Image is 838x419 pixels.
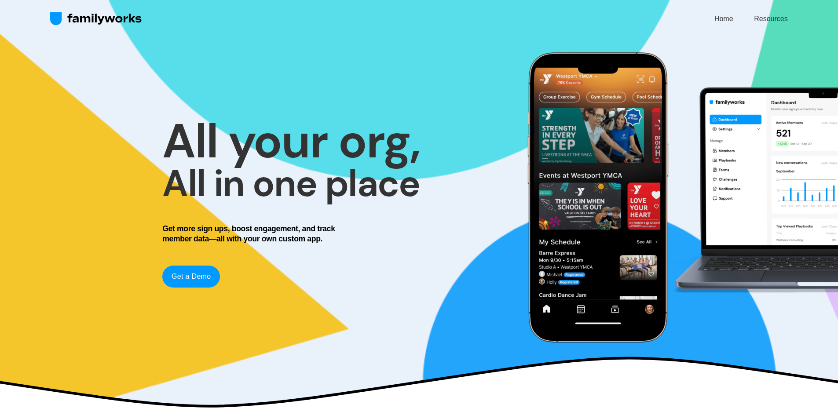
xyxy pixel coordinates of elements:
[162,266,220,288] a: Get a Demo
[162,160,420,208] strong: All in one place
[714,13,733,25] a: Home
[162,110,420,172] strong: All your org,
[162,224,342,244] h4: Get more sign ups, boost engagement, and track member data—all with your own custom app.
[50,12,142,26] img: FamilyWorks
[754,13,787,25] a: Resources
